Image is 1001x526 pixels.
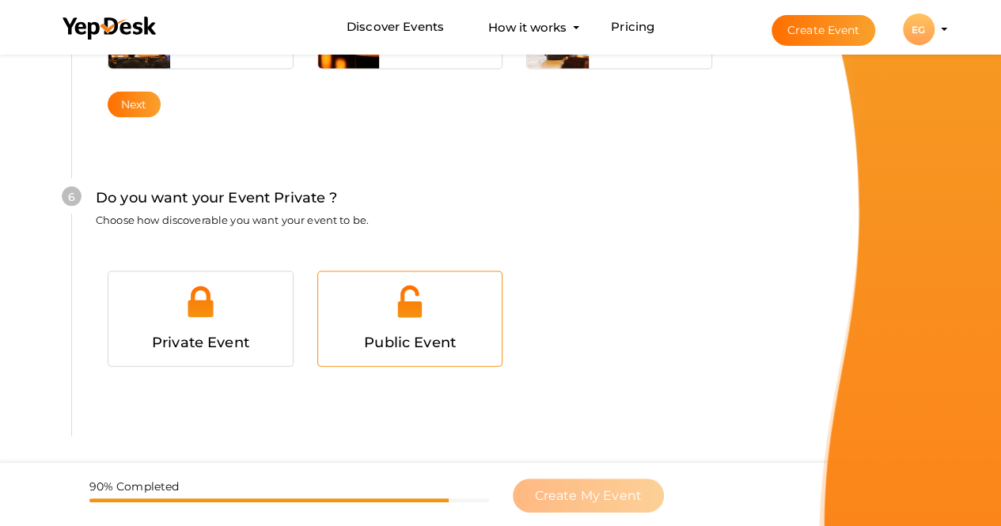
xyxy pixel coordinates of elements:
[96,213,369,228] label: Choose how discoverable you want your event to be.
[108,92,161,118] button: Next
[903,13,935,45] div: EG
[535,488,642,503] span: Create My Event
[96,187,337,210] label: Do you want your Event Private ?
[62,187,82,206] div: 6
[152,334,249,351] span: Private Event
[392,284,427,320] img: public-event.svg
[611,13,654,42] a: Pricing
[483,13,571,42] button: How it works
[347,13,444,42] a: Discover Events
[89,479,180,494] label: 90% Completed
[903,24,935,36] profile-pic: EG
[513,479,664,513] button: Create My Event
[364,334,456,351] span: Public Event
[183,284,218,320] img: private-event.svg
[772,15,876,46] button: Create Event
[898,13,939,46] button: EG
